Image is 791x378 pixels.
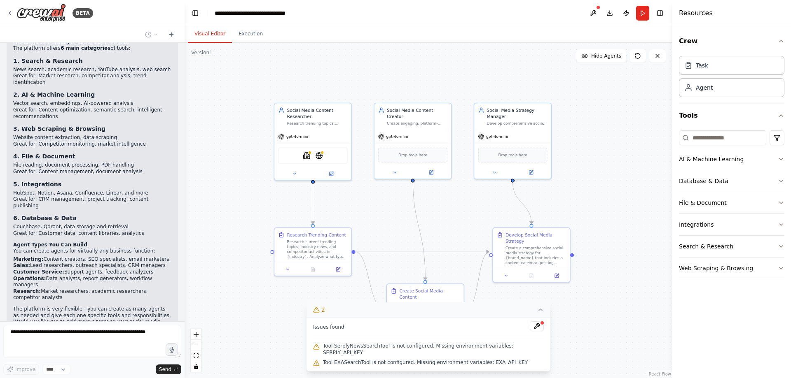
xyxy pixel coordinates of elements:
[679,148,784,170] button: AI & Machine Learning
[518,272,545,279] button: No output available
[165,30,178,39] button: Start a new chat
[303,152,310,159] img: SerplyNewsSearchTool
[191,49,213,56] div: Version 1
[191,350,201,361] button: fit view
[300,266,326,273] button: No output available
[398,152,427,158] span: Drop tools here
[287,121,348,126] div: Research trending topics, industry news, and audience interests in {industry} to inform social me...
[16,4,66,22] img: Logo
[399,288,460,300] div: Create Social Media Content
[13,230,171,237] li: Great for: Customer data, content libraries, analytics
[215,9,307,17] nav: breadcrumb
[505,246,566,266] div: Create a comprehensive social media strategy for {brand_name} that includes a content calendar, p...
[13,73,171,86] li: Great for: Market research, competitor analysis, trend identification
[166,343,178,356] button: Click to speak your automation idea
[474,103,552,179] div: Social Media Strategy ManagerDevelop comprehensive social media strategies for {brand_name}, incl...
[505,232,566,244] div: Develop Social Media Strategy
[274,227,352,276] div: Research Trending ContentResearch current trending topics, industry news, and competitor activiti...
[654,7,666,19] button: Hide right sidebar
[3,364,39,375] button: Improve
[323,359,528,366] span: Tool EXASearchTool is not configured. Missing environment variables: EXA_API_KEY
[191,329,201,340] button: zoom in
[313,324,344,330] span: Issues found
[321,306,325,314] span: 2
[13,58,83,64] strong: 1. Search & Research
[15,366,35,373] span: Improve
[61,45,110,51] strong: 6 main categories
[13,169,171,175] li: Great for: Content management, document analysis
[286,134,308,139] span: gpt-4o-mini
[487,107,548,119] div: Social Media Strategy Manager
[13,162,171,169] li: File reading, document processing, PDF handling
[387,121,447,126] div: Create engaging, platform-specific social media content for {brand_name} including posts, caption...
[287,239,348,260] div: Research current trending topics, industry news, and competitor activities in {industry}. Analyze...
[13,256,171,263] li: Content creators, SEO specialists, email marketers
[356,249,383,311] g: Edge from fc12b81c-716d-4204-ac0b-69c9a8ca3755 to a53502af-22ef-496a-9120-807e2b801931
[679,30,784,53] button: Crew
[13,135,171,141] li: Website content extraction, data scraping
[13,190,171,197] li: HubSpot, Notion, Asana, Confluence, Linear, and more
[591,53,621,59] span: Hide Agents
[13,269,64,275] strong: Customer Service:
[13,224,171,230] li: Couchbase, Qdrant, data storage and retrieval
[314,170,349,177] button: Open in side panel
[386,283,464,339] div: Create Social Media ContentBased on the research findings, create engaging social media content f...
[13,276,171,288] li: Data analysts, report generators, workflow managers
[679,214,784,235] button: Integrations
[399,301,460,322] div: Based on the research findings, create engaging social media content for {brand_name}. Generate {...
[679,236,784,257] button: Search & Research
[576,49,626,63] button: Hide Agents
[190,7,201,19] button: Hide left sidebar
[13,181,61,188] strong: 5. Integrations
[386,134,408,139] span: gpt-4o-mini
[679,192,784,213] button: File & Document
[13,196,171,209] li: Great for: CRM management, project tracking, content publishing
[328,266,349,273] button: Open in side panel
[13,67,171,73] li: News search, academic research, YouTube analysis, web search
[13,288,171,301] li: Market researchers, academic researchers, competitor analysts
[287,232,346,238] div: Research Trending Content
[546,272,567,279] button: Open in side panel
[410,176,428,280] g: Edge from 2d12d5ab-9f38-4018-beff-88d8b0e1dc2b to a53502af-22ef-496a-9120-807e2b801931
[13,269,171,276] li: Support agents, feedback analyzers
[13,288,41,294] strong: Research:
[510,183,535,224] g: Edge from def20bb7-3ac9-44fd-a62b-f1b2d14622d8 to 1c70b98e-0caf-4a26-8c48-f244bb63630b
[274,103,352,181] div: Social Media Content ResearcherResearch trending topics, industry news, and audience interests in...
[307,302,550,318] button: 2
[13,215,77,221] strong: 6. Database & Data
[13,242,87,248] strong: Agent Types You Can Build
[679,170,784,192] button: Database & Data
[191,361,201,372] button: toggle interactivity
[414,169,449,176] button: Open in side panel
[188,26,232,43] button: Visual Editor
[679,53,784,104] div: Crew
[13,306,171,338] p: The platform is very flexible - you can create as many agents as needed and give each one specifi...
[13,45,171,52] p: The platform offers of tools:
[649,372,671,376] a: React Flow attribution
[487,121,548,126] div: Develop comprehensive social media strategies for {brand_name}, including posting schedules, enga...
[13,248,171,255] p: You can create agents for virtually any business function:
[13,256,44,262] strong: Marketing:
[13,125,105,132] strong: 3. Web Scraping & Browsing
[679,127,784,286] div: Tools
[492,227,570,283] div: Develop Social Media StrategyCreate a comprehensive social media strategy for {brand_name} that i...
[13,100,171,107] li: Vector search, embeddings, AI-powered analysis
[13,107,171,120] li: Great for: Content optimization, semantic search, intelligent recommendations
[316,152,323,159] img: EXASearchTool
[142,30,161,39] button: Switch to previous chat
[374,103,452,179] div: Social Media Content CreatorCreate engaging, platform-specific social media content for {brand_na...
[468,249,489,311] g: Edge from a53502af-22ef-496a-9120-807e2b801931 to 1c70b98e-0caf-4a26-8c48-f244bb63630b
[486,134,508,139] span: gpt-4o-mini
[356,249,489,255] g: Edge from fc12b81c-716d-4204-ac0b-69c9a8ca3755 to 1c70b98e-0caf-4a26-8c48-f244bb63630b
[696,83,713,92] div: Agent
[159,366,171,373] span: Send
[191,329,201,372] div: React Flow controls
[323,343,544,356] span: Tool SerplyNewsSearchTool is not configured. Missing environment variables: SERPLY_API_KEY
[498,152,527,158] span: Drop tools here
[679,104,784,127] button: Tools
[232,26,269,43] button: Execution
[156,364,181,374] button: Send
[287,107,348,119] div: Social Media Content Researcher
[13,91,95,98] strong: 2. AI & Machine Learning
[73,8,93,18] div: BETA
